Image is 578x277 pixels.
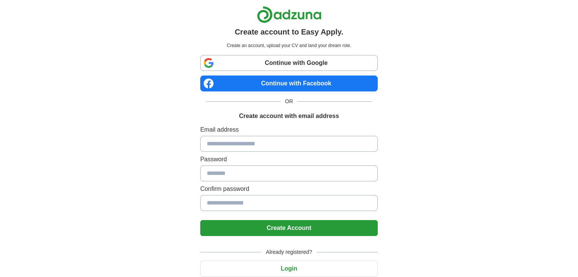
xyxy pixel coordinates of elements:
label: Confirm password [200,184,378,194]
a: Continue with Facebook [200,76,378,91]
label: Password [200,155,378,164]
button: Login [200,261,378,277]
a: Continue with Google [200,55,378,71]
label: Email address [200,125,378,134]
span: OR [280,98,298,105]
a: Login [200,265,378,272]
span: Already registered? [261,248,317,256]
h1: Create account to Easy Apply. [235,26,344,38]
img: Adzuna logo [257,6,321,23]
p: Create an account, upload your CV and land your dream role. [202,42,376,49]
button: Create Account [200,220,378,236]
h1: Create account with email address [239,112,339,121]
